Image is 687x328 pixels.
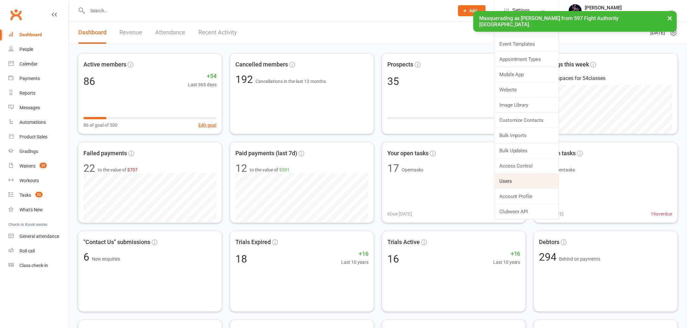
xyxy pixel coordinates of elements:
[8,244,69,258] a: Roll call
[539,251,559,263] span: 294
[83,149,127,158] span: Failed payments
[19,248,35,253] div: Roll call
[494,98,559,112] a: Image Library
[387,163,399,173] div: 17
[651,210,672,217] span: 19 overdue
[8,42,69,57] a: People
[83,60,126,69] span: Active members
[235,73,256,86] span: 192
[341,259,368,266] span: Last 10 years
[569,4,582,17] img: thumb_image1741046124.png
[469,8,478,13] span: Add
[387,149,429,158] span: Your open tasks
[8,258,69,273] a: Class kiosk mode
[8,188,69,203] a: Tasks 25
[554,167,575,172] span: Open tasks
[198,122,217,129] button: Edit goal
[494,52,559,67] a: Appointment Types
[98,166,138,173] span: to the value of
[235,254,247,264] div: 18
[494,174,559,189] a: Users
[188,81,217,88] span: Last 365 days
[458,5,486,16] button: Add
[8,57,69,71] a: Calendar
[19,263,48,268] div: Class check-in
[19,149,38,154] div: Gradings
[83,251,92,263] span: 6
[8,100,69,115] a: Messages
[387,238,420,247] span: Trials Active
[512,3,530,18] span: Settings
[341,249,368,259] span: +16
[127,167,138,172] span: $707
[494,82,559,97] a: Website
[235,149,297,158] span: Paid payments (last 7d)
[494,189,559,204] a: Account Profile
[539,74,672,83] div: 73 / 727 spaces for 54 classes
[494,204,559,219] a: Clubworx API
[585,11,669,17] div: 597 Fight Authority [GEOGRAPHIC_DATA]
[559,256,601,262] span: Behind on payments
[19,163,35,169] div: Waivers
[479,15,619,28] span: Masquerading as [PERSON_NAME] from 597 Fight Authority [GEOGRAPHIC_DATA].
[250,166,290,173] span: to the value of
[188,72,217,81] span: +54
[19,207,43,212] div: What's New
[19,76,40,81] div: Payments
[83,122,118,129] span: 86 of goal of 500
[8,28,69,42] a: Dashboard
[19,47,33,52] div: People
[19,234,59,239] div: General attendance
[92,256,120,262] span: New enquiries
[83,163,95,173] div: 22
[494,37,559,52] a: Event Templates
[494,113,559,128] a: Customize Contacts
[19,134,47,139] div: Product Sales
[8,173,69,188] a: Workouts
[8,71,69,86] a: Payments
[664,11,676,25] button: ×
[387,254,399,264] div: 16
[8,6,24,23] a: Clubworx
[539,238,560,247] span: Debtors
[19,61,38,66] div: Calendar
[19,90,35,96] div: Reports
[493,259,520,266] span: Last 10 years
[494,158,559,173] a: Access Control
[494,128,559,143] a: Bulk Imports
[8,115,69,130] a: Automations
[19,178,39,183] div: Workouts
[86,6,450,15] input: Search...
[387,60,413,69] span: Prospects
[8,229,69,244] a: General attendance kiosk mode
[8,159,69,173] a: Waivers 35
[585,5,669,11] div: [PERSON_NAME]
[19,105,40,110] div: Messages
[19,193,31,198] div: Tasks
[279,167,290,172] span: $331
[539,60,589,69] span: Bookings this week
[40,163,47,168] span: 35
[35,192,43,197] span: 25
[235,163,247,173] div: 12
[8,130,69,144] a: Product Sales
[493,249,520,259] span: +16
[8,144,69,159] a: Gradings
[8,203,69,217] a: What's New
[387,210,412,217] span: 6 Due [DATE]
[19,120,46,125] div: Automations
[235,238,271,247] span: Trials Expired
[83,76,95,87] div: 86
[494,143,559,158] a: Bulk Updates
[494,67,559,82] a: Mobile App
[8,86,69,100] a: Reports
[235,60,288,69] span: Cancelled members
[387,76,399,87] div: 35
[256,79,326,84] span: Cancellations in the last 12 months
[83,238,150,247] span: "Contact Us" submissions
[19,32,42,37] div: Dashboard
[402,167,423,172] span: Open tasks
